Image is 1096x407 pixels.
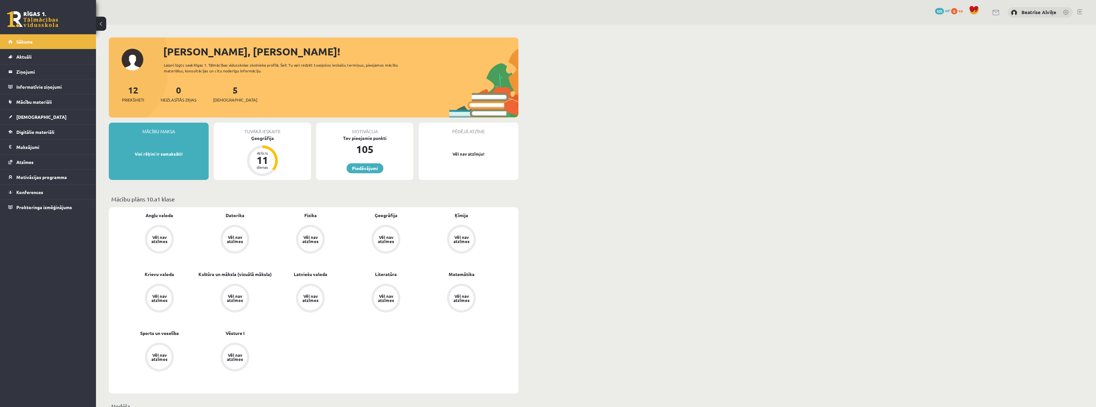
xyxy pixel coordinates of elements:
[16,54,32,60] span: Aktuāli
[226,235,244,243] div: Vēl nav atzīmes
[316,142,413,157] div: 105
[164,62,410,74] div: Laipni lūgts savā Rīgas 1. Tālmācības vidusskolas skolnieka profilā. Šeit Tu vari redzēt tuvojošo...
[419,123,518,135] div: Pēdējā atzīme
[301,294,319,302] div: Vēl nav atzīmes
[8,155,88,169] a: Atzīmes
[163,44,518,59] div: [PERSON_NAME], [PERSON_NAME]!
[8,170,88,184] a: Motivācijas programma
[226,353,244,361] div: Vēl nav atzīmes
[213,84,257,103] a: 5[DEMOGRAPHIC_DATA]
[16,140,88,154] legend: Maksājumi
[424,284,499,314] a: Vēl nav atzīmes
[122,84,144,103] a: 12Priekšmeti
[316,123,413,135] div: Motivācija
[16,114,67,120] span: [DEMOGRAPHIC_DATA]
[8,34,88,49] a: Sākums
[377,235,395,243] div: Vēl nav atzīmes
[8,79,88,94] a: Informatīvie ziņojumi
[122,284,197,314] a: Vēl nav atzīmes
[111,195,516,203] p: Mācību plāns 10.a1 klase
[455,212,468,219] a: Ķīmija
[122,225,197,255] a: Vēl nav atzīmes
[935,8,944,14] span: 105
[424,225,499,255] a: Vēl nav atzīmes
[8,94,88,109] a: Mācību materiāli
[422,151,515,157] p: Vēl nav atzīmju!
[8,140,88,154] a: Maksājumi
[253,165,272,169] div: dienas
[16,79,88,94] legend: Informatīvie ziņojumi
[197,343,273,373] a: Vēl nav atzīmes
[226,294,244,302] div: Vēl nav atzīmes
[161,97,196,103] span: Neizlasītās ziņas
[146,212,173,219] a: Angļu valoda
[16,189,43,195] span: Konferences
[253,155,272,165] div: 11
[951,8,957,14] span: 0
[197,225,273,255] a: Vēl nav atzīmes
[213,97,257,103] span: [DEMOGRAPHIC_DATA]
[8,49,88,64] a: Aktuāli
[16,39,33,45] span: Sākums
[301,235,319,243] div: Vēl nav atzīmes
[935,8,950,13] a: 105 mP
[226,212,244,219] a: Datorika
[294,271,327,278] a: Latviešu valoda
[273,284,348,314] a: Vēl nav atzīmes
[8,200,88,215] a: Proktoringa izmēģinājums
[377,294,395,302] div: Vēl nav atzīmes
[226,330,244,337] a: Vēsture I
[7,11,58,27] a: Rīgas 1. Tālmācības vidusskola
[145,271,174,278] a: Krievu valoda
[150,353,168,361] div: Vēl nav atzīmes
[958,8,963,13] span: xp
[122,343,197,373] a: Vēl nav atzīmes
[8,110,88,124] a: [DEMOGRAPHIC_DATA]
[16,204,72,210] span: Proktoringa izmēģinājums
[375,212,397,219] a: Ģeogrāfija
[16,159,34,165] span: Atzīmes
[8,185,88,199] a: Konferences
[16,99,52,105] span: Mācību materiāli
[122,97,144,103] span: Priekšmeti
[8,64,88,79] a: Ziņojumi
[348,225,424,255] a: Vēl nav atzīmes
[347,163,383,173] a: Piedāvājumi
[150,294,168,302] div: Vēl nav atzīmes
[304,212,317,219] a: Fizika
[316,135,413,142] div: Tev pieejamie punkti
[140,330,179,337] a: Sports un veselība
[253,151,272,155] div: Atlicis
[161,84,196,103] a: 0Neizlasītās ziņas
[16,129,54,135] span: Digitālie materiāli
[449,271,475,278] a: Matemātika
[1021,9,1056,15] a: Beatrise Alviķe
[945,8,950,13] span: mP
[197,284,273,314] a: Vēl nav atzīmes
[951,8,966,13] a: 0 xp
[375,271,397,278] a: Literatūra
[214,135,311,142] div: Ģeogrāfija
[452,294,470,302] div: Vēl nav atzīmes
[150,235,168,243] div: Vēl nav atzīmes
[16,174,67,180] span: Motivācijas programma
[8,125,88,139] a: Digitālie materiāli
[112,151,205,157] p: Visi rēķini ir samaksāti!
[214,123,311,135] div: Tuvākā ieskaite
[1011,10,1017,16] img: Beatrise Alviķe
[452,235,470,243] div: Vēl nav atzīmes
[273,225,348,255] a: Vēl nav atzīmes
[109,123,209,135] div: Mācību maksa
[198,271,272,278] a: Kultūra un māksla (vizuālā māksla)
[16,64,88,79] legend: Ziņojumi
[348,284,424,314] a: Vēl nav atzīmes
[214,135,311,177] a: Ģeogrāfija Atlicis 11 dienas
